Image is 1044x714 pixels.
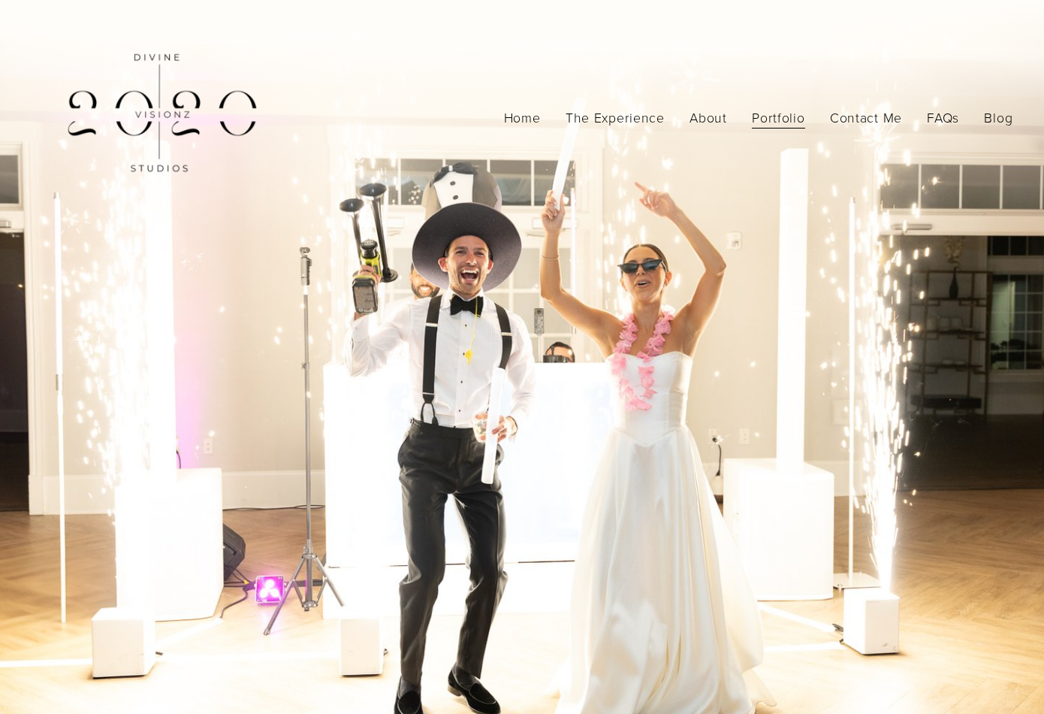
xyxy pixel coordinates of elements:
[504,104,541,131] a: Home
[752,106,804,130] span: Portfolio
[830,104,902,131] a: folder dropdown
[927,104,959,131] a: FAQs
[830,106,902,130] span: Contact Me
[566,104,665,131] a: The Experience
[984,104,1012,131] a: Blog
[752,104,804,131] a: folder dropdown
[32,16,287,220] img: Divine 20/20 Visionz Studios
[689,104,727,131] a: About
